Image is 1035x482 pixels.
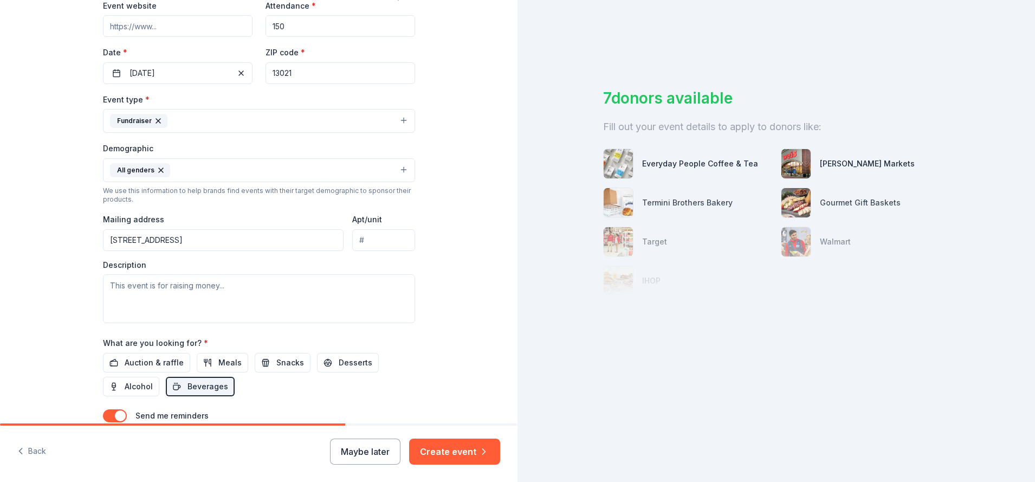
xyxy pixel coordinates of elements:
span: Meals [218,356,242,369]
label: Date [103,47,253,58]
span: Beverages [187,380,228,393]
span: Snacks [276,356,304,369]
button: Snacks [255,353,310,372]
button: [DATE] [103,62,253,84]
button: Maybe later [330,439,400,465]
label: Event website [103,1,157,11]
div: Fill out your event details to apply to donors like: [603,118,950,136]
label: Attendance [266,1,316,11]
img: photo for Weis Markets [781,149,811,178]
button: Auction & raffle [103,353,190,372]
button: Meals [197,353,248,372]
button: Back [17,440,46,463]
button: Fundraiser [103,109,415,133]
label: Description [103,260,146,271]
label: Demographic [103,143,153,154]
input: 12345 (U.S. only) [266,62,415,84]
button: Beverages [166,377,235,396]
input: # [352,229,415,251]
img: photo for Everyday People Coffee & Tea [604,149,633,178]
input: 20 [266,15,415,37]
div: Fundraiser [110,114,167,128]
div: 7 donors available [603,87,950,110]
button: Desserts [317,353,379,372]
button: Create event [409,439,500,465]
label: Apt/unit [352,214,382,225]
span: Auction & raffle [125,356,184,369]
label: What are you looking for? [103,338,208,349]
span: Alcohol [125,380,153,393]
div: All genders [110,163,170,177]
button: All genders [103,158,415,182]
label: ZIP code [266,47,305,58]
input: https://www... [103,15,253,37]
div: [PERSON_NAME] Markets [820,157,915,170]
p: Email me reminders of donor application deadlines [135,422,316,435]
div: Everyday People Coffee & Tea [642,157,758,170]
label: Event type [103,94,150,105]
div: We use this information to help brands find events with their target demographic to sponsor their... [103,187,415,204]
button: Alcohol [103,377,159,396]
span: Desserts [339,356,372,369]
input: Enter a US address [103,229,344,251]
label: Send me reminders [135,411,209,420]
label: Mailing address [103,214,164,225]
